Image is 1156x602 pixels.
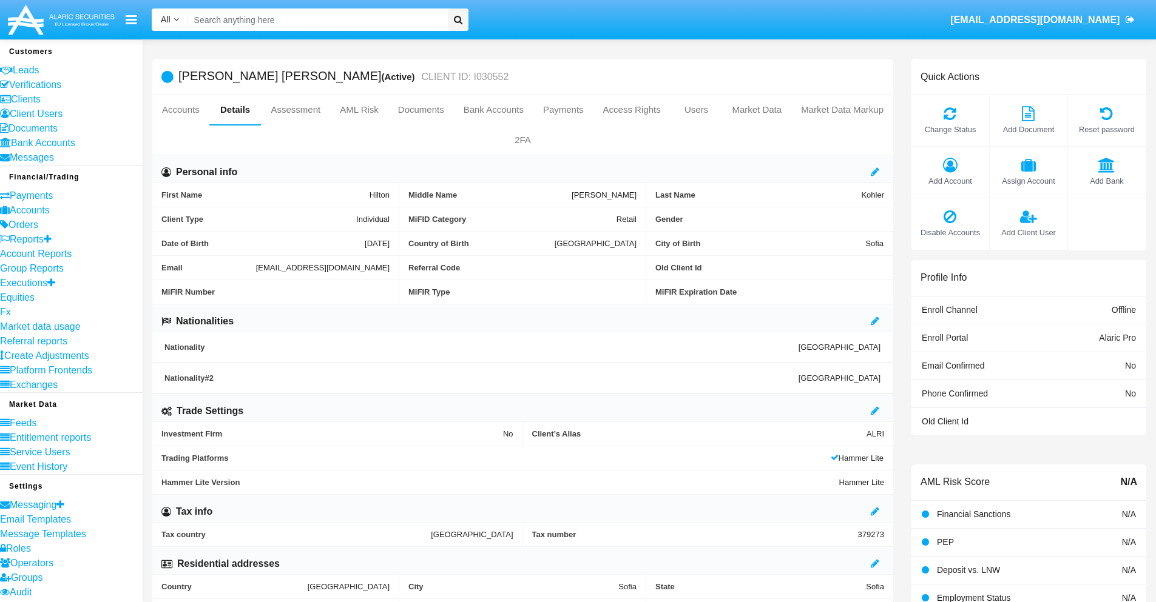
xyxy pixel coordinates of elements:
span: Add Account [918,175,983,187]
span: Accounts [10,205,50,215]
h6: AML Risk Score [921,476,990,487]
span: Kohler [861,190,884,199]
span: Enroll Portal [922,333,968,343]
span: Trading Platforms [161,453,831,463]
span: Sofia [618,582,637,591]
span: Country [161,582,308,591]
span: [PERSON_NAME] [572,190,637,199]
span: PEP [937,537,954,547]
span: N/A [1120,475,1137,489]
span: Service Users [10,447,70,457]
h6: Residential addresses [177,557,280,570]
span: [DATE] [365,239,390,248]
span: Alaric Pro [1099,333,1136,343]
span: Groups [11,572,42,583]
span: Hammer Lite [831,453,884,463]
span: Event History [10,461,67,472]
h6: Profile Info [921,272,967,283]
a: Users [671,95,723,124]
a: Documents [388,95,454,124]
span: Individual [356,215,390,224]
span: Nationality #2 [164,373,799,383]
span: 379273 [858,530,884,539]
h6: Nationalities [176,315,234,328]
span: Create Adjustments [4,350,89,361]
span: MiFIR Expiration Date [655,287,884,296]
span: [GEOGRAPHIC_DATA] [555,239,637,248]
span: Client Type [161,215,356,224]
span: Middle Name [408,190,572,199]
span: Reports [10,234,44,244]
span: Reset password [1074,124,1140,135]
span: Client Users [10,109,63,119]
h5: [PERSON_NAME] [PERSON_NAME] [178,70,509,84]
span: [GEOGRAPHIC_DATA] [799,343,881,352]
span: MiFID Category [408,215,617,224]
span: N/A [1122,537,1136,547]
span: Audit [10,587,32,597]
div: (Active) [382,70,419,84]
span: Documents [8,123,58,133]
span: Sofia [866,582,884,591]
span: Offline [1112,305,1136,315]
a: Payments [533,95,593,124]
span: Last Name [655,190,861,199]
span: Disable Accounts [918,227,983,238]
span: Orders [8,219,38,230]
span: Financial Sanctions [937,509,1010,519]
span: MiFIR Type [408,287,637,296]
span: Hammer Lite Version [161,478,839,487]
span: Referral Code [408,263,637,272]
span: City of Birth [655,239,865,248]
span: Payments [10,190,53,201]
h6: Tax info [176,505,212,518]
span: [GEOGRAPHIC_DATA] [308,582,390,591]
span: [EMAIL_ADDRESS][DOMAIN_NAME] [256,263,390,272]
span: Nationality [164,343,799,352]
span: Deposit vs. LNW [937,565,1000,575]
a: Market Data [722,95,791,124]
span: Feeds [10,418,36,428]
span: Add Bank [1074,175,1140,187]
span: Add Client User [996,227,1061,238]
span: N/A [1122,565,1136,575]
span: City [408,582,618,591]
span: Old Client Id [655,263,884,272]
img: Logo image [6,2,117,38]
span: No [1125,389,1136,398]
a: Assessment [261,95,330,124]
span: [GEOGRAPHIC_DATA] [431,530,513,539]
span: MiFIR Number [161,287,390,296]
span: Messaging [10,500,56,510]
span: Hilton [370,190,390,199]
a: Bank Accounts [454,95,533,124]
h6: Personal info [176,166,237,179]
a: 2FA [152,125,893,155]
span: Phone Confirmed [922,389,988,398]
span: First Name [161,190,370,199]
span: Roles [6,543,31,554]
span: Old Client Id [922,416,968,426]
span: Platform Frontends [10,365,92,375]
a: AML Risk [330,95,388,124]
h6: Trade Settings [177,404,243,418]
span: Leads [13,65,39,75]
a: All [152,13,188,26]
span: No [503,429,513,438]
a: Access Rights [593,95,671,124]
span: Date of Birth [161,239,365,248]
span: Investment Firm [161,429,503,438]
span: Tax country [161,530,431,539]
span: Sofia [865,239,884,248]
span: Hammer Lite [839,478,884,487]
span: No [1125,361,1136,370]
span: Operators [10,558,53,568]
span: Bank Accounts [11,138,75,148]
span: Gender [655,215,884,224]
span: Assign Account [996,175,1061,187]
span: Clients [11,94,41,104]
span: Email [161,263,256,272]
span: Email Confirmed [922,361,984,370]
span: Messages [10,152,54,162]
a: Details [209,95,262,124]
